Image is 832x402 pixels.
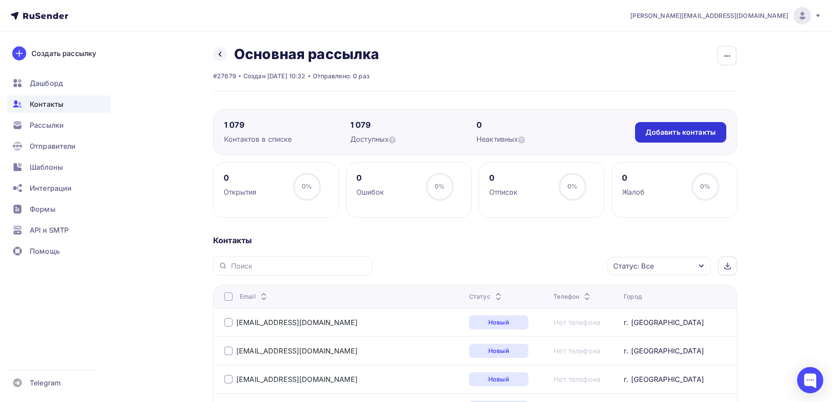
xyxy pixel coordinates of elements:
div: 1 079 [224,120,350,130]
div: Статус: Все [613,261,654,271]
div: Статус [469,292,504,301]
div: 0 [489,173,518,183]
a: Дашборд [7,74,111,92]
div: Телефон [553,292,592,301]
div: Новый [469,344,528,358]
input: Поиск [231,261,367,271]
div: Неактивных [476,134,603,144]
span: Интеграции [30,183,72,193]
div: Создан [DATE] 10:32 [243,72,306,80]
div: г. [GEOGRAPHIC_DATA] [624,346,704,356]
a: Контакты [7,95,111,113]
div: Доступных [350,134,476,144]
div: Город [624,292,642,301]
span: 0% [302,182,312,190]
span: Telegram [30,378,61,388]
a: Шаблоны [7,158,111,176]
div: Контактов в списке [224,134,350,144]
div: Открытия [224,187,257,197]
span: Контакты [30,99,63,109]
div: Жалоб [622,187,645,197]
a: Рассылки [7,116,111,134]
span: Шаблоны [30,162,63,172]
div: 1 079 [350,120,476,130]
span: [PERSON_NAME][EMAIL_ADDRESS][DOMAIN_NAME] [630,11,788,20]
div: г. [GEOGRAPHIC_DATA] [624,374,704,385]
span: 0% [700,182,710,190]
a: Нет телефона [553,374,601,385]
div: #27679 [213,72,236,80]
div: Новый [469,372,528,386]
h2: Основная рассылка [234,45,379,63]
a: [EMAIL_ADDRESS][DOMAIN_NAME] [236,346,358,355]
div: Добавить контакты [646,127,716,137]
span: Помощь [30,246,60,256]
button: Статус: Все [607,256,711,276]
div: г. [GEOGRAPHIC_DATA] [624,317,704,328]
div: 0 [356,173,384,183]
div: Новый [469,315,528,329]
a: Нет телефона [553,317,601,328]
a: [EMAIL_ADDRESS][DOMAIN_NAME] [236,375,358,384]
span: 0% [435,182,445,190]
div: 0 [476,120,603,130]
div: Email [240,292,269,301]
div: Контакты [213,235,737,246]
a: [EMAIL_ADDRESS][DOMAIN_NAME] [236,318,358,327]
div: Ошибок [356,187,384,197]
div: 0 [224,173,257,183]
span: Рассылки [30,120,64,130]
span: Формы [30,204,55,214]
div: 0 [622,173,645,183]
a: Отправители [7,137,111,155]
div: Создать рассылку [31,48,96,59]
div: Отправлено: 0 раз [313,72,369,80]
span: Дашборд [30,78,63,88]
a: Нет телефона [553,346,601,356]
a: [PERSON_NAME][EMAIL_ADDRESS][DOMAIN_NAME] [630,7,822,24]
span: API и SMTP [30,225,69,235]
div: Отписок [489,187,518,197]
span: 0% [567,182,577,190]
span: Отправители [30,141,76,151]
a: Формы [7,200,111,218]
